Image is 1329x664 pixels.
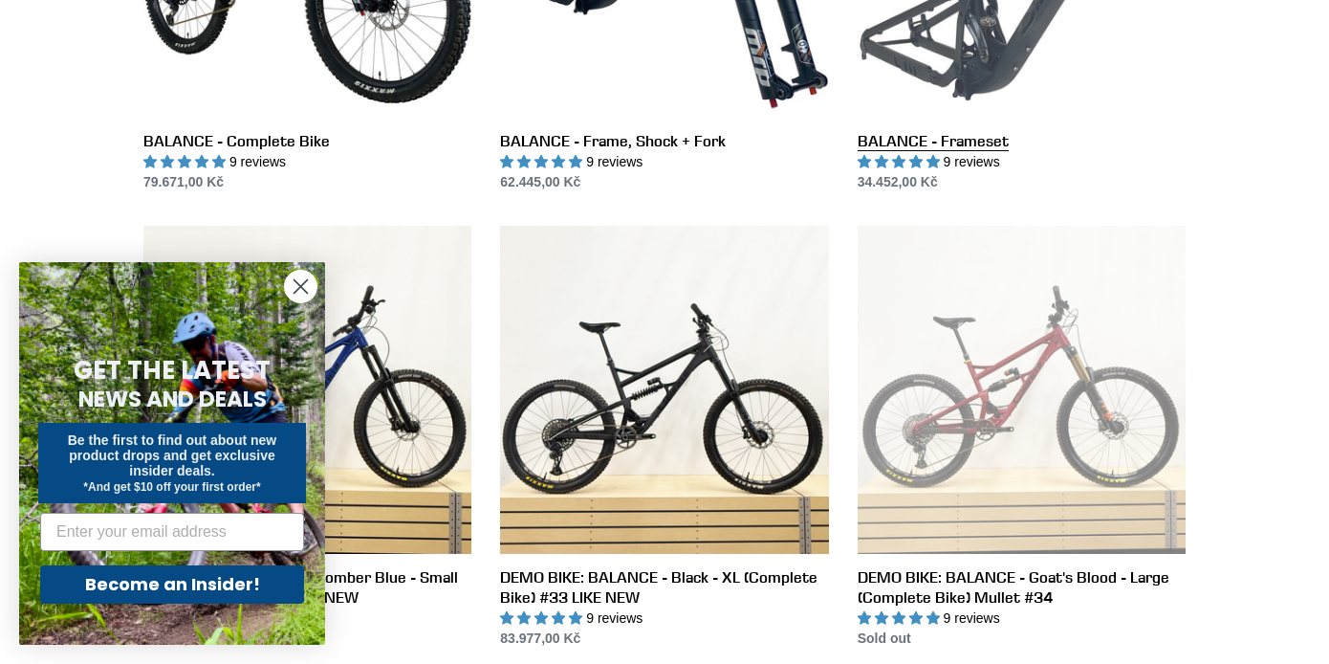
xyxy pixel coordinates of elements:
[78,384,267,414] span: NEWS AND DEALS
[74,353,271,387] span: GET THE LATEST
[40,513,304,551] input: Enter your email address
[83,480,260,494] span: *And get $10 off your first order*
[284,270,317,303] button: Close dialog
[68,432,277,478] span: Be the first to find out about new product drops and get exclusive insider deals.
[40,565,304,604] button: Become an Insider!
